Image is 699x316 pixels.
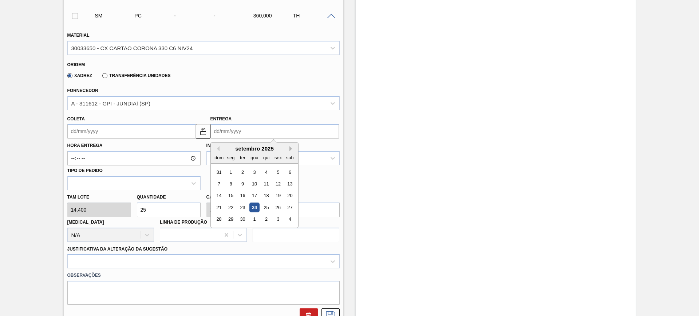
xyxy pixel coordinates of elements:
[67,168,103,173] label: Tipo de pedido
[273,203,283,212] div: Choose sexta-feira, 26 de setembro de 2025
[237,203,247,212] div: Choose terça-feira, 23 de setembro de 2025
[212,13,256,19] div: -
[102,73,170,78] label: Transferência Unidades
[285,167,295,177] div: Choose sábado, 6 de setembro de 2025
[67,220,104,225] label: [MEDICAL_DATA]
[196,124,210,139] button: locked
[93,13,137,19] div: Sugestão Manual
[285,215,295,224] div: Choose sábado, 4 de outubro de 2025
[172,13,216,19] div: -
[67,124,196,139] input: dd/mm/yyyy
[273,191,283,201] div: Choose sexta-feira, 19 de setembro de 2025
[214,153,224,163] div: dom
[214,146,220,151] button: Previous Month
[67,140,201,151] label: Hora Entrega
[273,179,283,189] div: Choose sexta-feira, 12 de setembro de 2025
[160,220,207,225] label: Linha de Produção
[226,215,236,224] div: Choose segunda-feira, 29 de setembro de 2025
[67,247,168,252] label: Justificativa da Alteração da Sugestão
[67,116,85,121] label: Coleta
[211,145,298,152] div: setembro 2025
[199,127,208,136] img: locked
[67,33,90,38] label: Material
[214,179,224,189] div: Choose domingo, 7 de setembro de 2025
[214,215,224,224] div: Choose domingo, 28 de setembro de 2025
[249,153,259,163] div: qua
[137,195,166,200] label: Quantidade
[261,203,271,212] div: Choose quinta-feira, 25 de setembro de 2025
[249,179,259,189] div: Choose quarta-feira, 10 de setembro de 2025
[67,62,85,67] label: Origem
[71,100,151,106] div: A - 311612 - GPI - JUNDIAÍ (SP)
[226,153,236,163] div: seg
[237,191,247,201] div: Choose terça-feira, 16 de setembro de 2025
[273,153,283,163] div: sex
[285,153,295,163] div: sab
[206,143,230,148] label: Incoterm
[226,167,236,177] div: Choose segunda-feira, 1 de setembro de 2025
[213,166,296,225] div: month 2025-09
[285,203,295,212] div: Choose sábado, 27 de setembro de 2025
[237,167,247,177] div: Choose terça-feira, 2 de setembro de 2025
[273,215,283,224] div: Choose sexta-feira, 3 de outubro de 2025
[210,116,232,121] label: Entrega
[133,13,177,19] div: Pedido de Compra
[285,191,295,201] div: Choose sábado, 20 de setembro de 2025
[237,215,247,224] div: Choose terça-feira, 30 de setembro de 2025
[249,203,259,212] div: Choose quarta-feira, 24 de setembro de 2025
[206,195,225,200] label: Carros
[261,191,271,201] div: Choose quinta-feira, 18 de setembro de 2025
[237,179,247,189] div: Choose terça-feira, 9 de setembro de 2025
[285,179,295,189] div: Choose sábado, 13 de setembro de 2025
[67,88,98,93] label: Fornecedor
[214,167,224,177] div: Choose domingo, 31 de agosto de 2025
[249,215,259,224] div: Choose quarta-feira, 1 de outubro de 2025
[210,124,339,139] input: dd/mm/yyyy
[249,191,259,201] div: Choose quarta-feira, 17 de setembro de 2025
[289,146,295,151] button: Next Month
[226,179,236,189] div: Choose segunda-feira, 8 de setembro de 2025
[273,167,283,177] div: Choose sexta-feira, 5 de setembro de 2025
[252,13,296,19] div: 360,000
[67,192,131,203] label: Tam lote
[67,270,340,281] label: Observações
[214,203,224,212] div: Choose domingo, 21 de setembro de 2025
[291,13,335,19] div: TH
[226,203,236,212] div: Choose segunda-feira, 22 de setembro de 2025
[214,191,224,201] div: Choose domingo, 14 de setembro de 2025
[261,167,271,177] div: Choose quinta-feira, 4 de setembro de 2025
[261,215,271,224] div: Choose quinta-feira, 2 de outubro de 2025
[67,73,92,78] label: Xadrez
[226,191,236,201] div: Choose segunda-feira, 15 de setembro de 2025
[71,45,193,51] div: 30033650 - CX CARTAO CORONA 330 C6 NIV24
[249,167,259,177] div: Choose quarta-feira, 3 de setembro de 2025
[261,153,271,163] div: qui
[237,153,247,163] div: ter
[261,179,271,189] div: Choose quinta-feira, 11 de setembro de 2025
